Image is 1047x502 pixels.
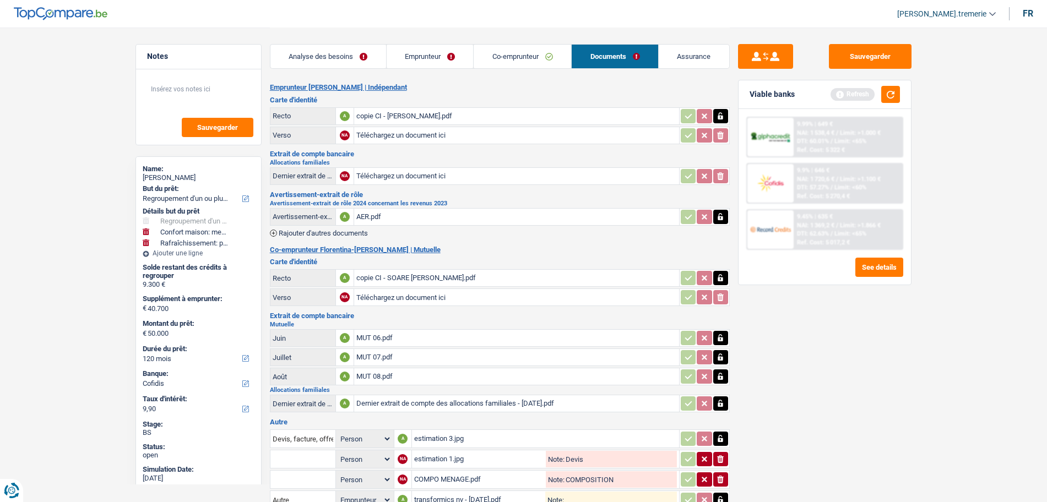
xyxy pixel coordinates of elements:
[1023,8,1033,19] div: fr
[340,292,350,302] div: NA
[270,418,730,425] h3: Autre
[270,96,730,103] h3: Carte d'identité
[797,230,829,237] span: DTI: 62.63%
[273,172,333,180] div: Dernier extrait de compte pour vos allocations familiales
[356,209,677,225] div: AER.pdf
[659,45,729,68] a: Assurance
[831,88,875,100] div: Refresh
[797,129,834,137] span: NAI: 1 538,4 €
[750,90,795,99] div: Viable banks
[546,476,565,483] label: Note:
[836,176,838,183] span: /
[546,456,565,463] label: Note:
[270,258,730,265] h3: Carte d'identité
[356,108,677,124] div: copie CI - [PERSON_NAME].pdf
[270,83,730,92] h2: Emprunteur [PERSON_NAME] | Indépendant
[270,150,730,157] h3: Extrait de compte bancaire
[340,333,350,343] div: A
[797,167,829,174] div: 9.9% | 646 €
[398,454,408,464] div: NA
[831,138,833,145] span: /
[398,474,408,484] div: NA
[143,420,254,429] div: Stage:
[273,274,333,282] div: Recto
[840,176,881,183] span: Limit: >1.100 €
[143,184,252,193] label: But du prêt:
[834,230,866,237] span: Limit: <65%
[143,207,254,216] div: Détails but du prêt
[273,353,333,362] div: Juillet
[836,222,838,229] span: /
[797,138,829,145] span: DTI: 60.01%
[340,399,350,408] div: A
[143,263,254,280] div: Solde restant des crédits à regrouper
[270,230,368,237] button: Rajouter d'autres documents
[356,349,677,365] div: MUT 07.pdf
[273,373,333,381] div: Août
[270,200,730,206] h2: Avertissement-extrait de rôle 2024 concernant les revenus 2023
[143,280,254,289] div: 9.300 €
[750,219,791,239] img: Record Credits
[831,230,833,237] span: /
[270,245,730,254] h2: Co-emprunteur Florentina-[PERSON_NAME] | Mutuelle
[143,345,252,353] label: Durée du prêt:
[356,330,677,346] div: MUT 06.pdf
[143,474,254,483] div: [DATE]
[414,471,544,488] div: COMPO MENAGE.pdf
[834,138,866,145] span: Limit: <65%
[750,131,791,144] img: AlphaCredit
[897,9,986,19] span: [PERSON_NAME].tremerie
[840,222,881,229] span: Limit: >1.866 €
[340,130,350,140] div: NA
[797,176,834,183] span: NAI: 1 720,6 €
[143,173,254,182] div: [PERSON_NAME]
[270,387,730,393] h2: Allocations familiales
[572,45,658,68] a: Documents
[182,118,253,137] button: Sauvegarder
[855,258,903,277] button: See details
[270,45,386,68] a: Analyse des besoins
[143,443,254,451] div: Status:
[340,372,350,381] div: A
[797,193,850,200] div: Ref. Cost: 5 270,4 €
[834,184,866,191] span: Limit: <60%
[797,222,834,229] span: NAI: 1 369,2 €
[797,239,850,246] div: Ref. Cost: 5 017,2 €
[831,184,833,191] span: /
[143,428,254,437] div: BS
[797,121,833,128] div: 9.99% | 649 €
[143,304,147,313] span: €
[143,465,254,474] div: Simulation Date:
[143,294,252,303] label: Supplément à emprunter:
[143,319,252,328] label: Montant du prêt:
[270,312,730,319] h3: Extrait de compte bancaire
[270,191,730,198] h3: Avertissement-extrait de rôle
[797,184,829,191] span: DTI: 57.27%
[840,129,881,137] span: Limit: >1.000 €
[340,212,350,222] div: A
[273,131,333,139] div: Verso
[340,273,350,283] div: A
[414,430,677,447] div: estimation 3.jpg
[273,112,333,120] div: Recto
[270,321,730,328] h2: Mutuelle
[414,451,544,467] div: estimation 1.jpg
[143,451,254,460] div: open
[273,400,333,408] div: Dernier extrait de compte pour vos allocations familiales
[143,165,254,173] div: Name:
[340,171,350,181] div: NA
[829,44,912,69] button: Sauvegarder
[340,111,350,121] div: A
[356,270,677,286] div: copie CI - SOARE [PERSON_NAME].pdf
[797,213,833,220] div: 9.45% | 635 €
[273,293,333,302] div: Verso
[797,146,845,154] div: Ref. Cost: 5 322 €
[836,129,838,137] span: /
[474,45,571,68] a: Co-emprunteur
[340,352,350,362] div: A
[143,329,147,338] span: €
[279,230,368,237] span: Rajouter d'autres documents
[143,369,252,378] label: Banque:
[273,212,333,221] div: Avertissement-extrait de rôle 2024 concernant les revenus 2023
[197,124,238,131] span: Sauvegarder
